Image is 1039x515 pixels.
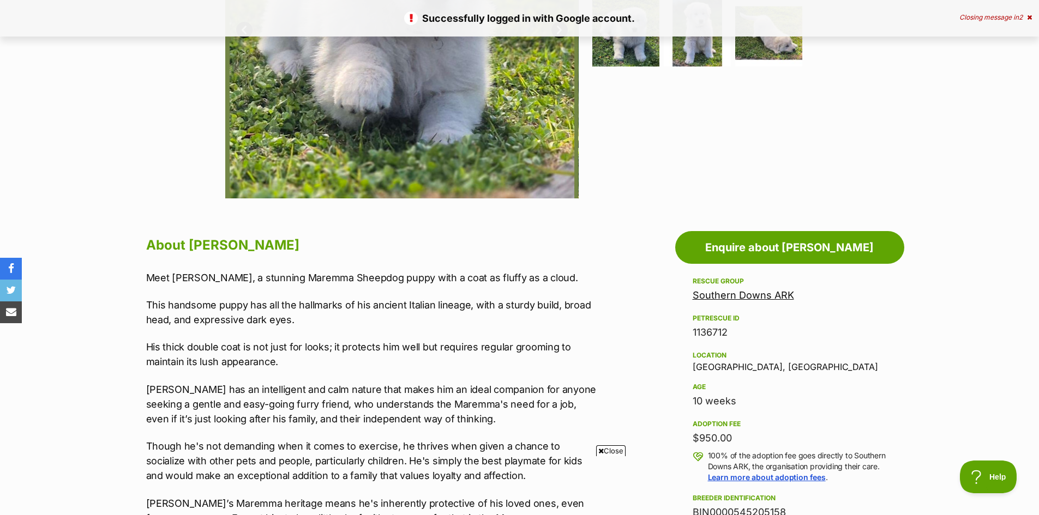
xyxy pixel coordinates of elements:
p: His thick double coat is not just for looks; it protects him well but requires regular grooming t... [146,340,597,369]
div: 1136712 [693,325,887,340]
h2: About [PERSON_NAME] [146,233,597,257]
div: Closing message in [959,14,1032,21]
div: Location [693,351,887,360]
div: 10 weeks [693,393,887,409]
iframe: Advertisement [255,461,784,510]
div: Rescue group [693,277,887,286]
a: Enquire about [PERSON_NAME] [675,231,904,264]
span: 2 [1019,13,1023,21]
p: [PERSON_NAME] has an intelligent and calm nature that makes him an ideal companion for anyone see... [146,382,597,426]
p: Meet [PERSON_NAME], a stunning Maremma Sheepdog puppy with a coat as fluffy as a cloud. [146,270,597,285]
p: Successfully logged in with Google account. [11,11,1028,26]
span: Close [596,445,626,456]
p: This handsome puppy has all the hallmarks of his ancient Italian lineage, with a sturdy build, br... [146,298,597,327]
div: Adoption fee [693,420,887,428]
p: 100% of the adoption fee goes directly to Southern Downs ARK, the organisation providing their ca... [708,450,887,483]
div: PetRescue ID [693,314,887,323]
div: $950.00 [693,431,887,446]
div: Breeder identification [693,494,887,502]
iframe: Help Scout Beacon - Open [960,461,1017,493]
p: Though he's not demanding when it comes to exercise, he thrives when given a chance to socialize ... [146,439,597,483]
div: Age [693,383,887,391]
div: [GEOGRAPHIC_DATA], [GEOGRAPHIC_DATA] [693,349,887,372]
a: Prev [236,22,253,38]
a: Southern Downs ARK [693,289,794,301]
